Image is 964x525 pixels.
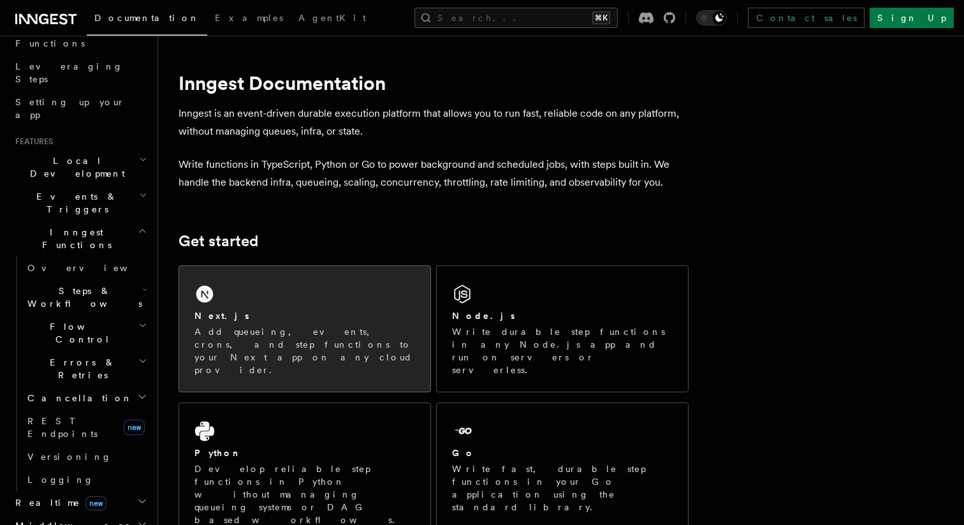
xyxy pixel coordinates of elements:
[10,137,53,147] span: Features
[179,156,689,191] p: Write functions in TypeScript, Python or Go to power background and scheduled jobs, with steps bu...
[179,105,689,140] p: Inngest is an event-driven durable execution platform that allows you to run fast, reliable code ...
[179,265,431,392] a: Next.jsAdd queueing, events, crons, and step functions to your Next app on any cloud provider.
[15,61,123,84] span: Leveraging Steps
[27,475,94,485] span: Logging
[22,279,150,315] button: Steps & Workflows
[194,325,415,376] p: Add queueing, events, crons, and step functions to your Next app on any cloud provider.
[22,387,150,410] button: Cancellation
[87,4,207,36] a: Documentation
[22,468,150,491] a: Logging
[22,285,142,310] span: Steps & Workflows
[22,351,150,387] button: Errors & Retries
[22,320,138,346] span: Flow Control
[27,416,98,439] span: REST Endpoints
[22,445,150,468] a: Versioning
[10,496,106,509] span: Realtime
[10,185,150,221] button: Events & Triggers
[452,447,475,459] h2: Go
[298,13,366,23] span: AgentKit
[27,263,159,273] span: Overview
[10,154,139,180] span: Local Development
[592,11,610,24] kbd: ⌘K
[10,190,139,216] span: Events & Triggers
[10,226,138,251] span: Inngest Functions
[194,447,242,459] h2: Python
[22,315,150,351] button: Flow Control
[10,91,150,126] a: Setting up your app
[452,325,673,376] p: Write durable step functions in any Node.js app and run on servers or serverless.
[85,496,106,510] span: new
[870,8,954,28] a: Sign Up
[94,13,200,23] span: Documentation
[452,309,515,322] h2: Node.js
[215,13,283,23] span: Examples
[22,356,138,381] span: Errors & Retries
[10,55,150,91] a: Leveraging Steps
[15,97,125,120] span: Setting up your app
[22,256,150,279] a: Overview
[10,19,150,55] a: Your first Functions
[748,8,865,28] a: Contact sales
[194,309,249,322] h2: Next.js
[436,265,689,392] a: Node.jsWrite durable step functions in any Node.js app and run on servers or serverless.
[10,221,150,256] button: Inngest Functions
[452,462,673,514] p: Write fast, durable step functions in your Go application using the standard library.
[22,410,150,445] a: REST Endpointsnew
[414,8,618,28] button: Search...⌘K
[10,256,150,491] div: Inngest Functions
[291,4,374,34] a: AgentKit
[10,491,150,514] button: Realtimenew
[124,420,145,435] span: new
[179,71,689,94] h1: Inngest Documentation
[179,232,258,250] a: Get started
[696,10,727,26] button: Toggle dark mode
[22,392,133,404] span: Cancellation
[27,452,112,462] span: Versioning
[10,149,150,185] button: Local Development
[207,4,291,34] a: Examples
